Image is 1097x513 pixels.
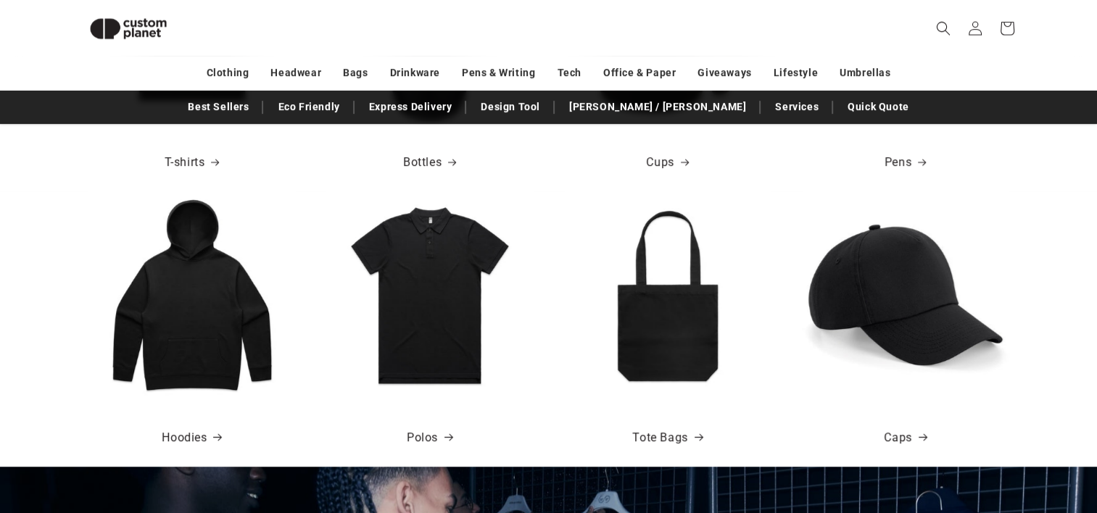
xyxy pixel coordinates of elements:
[78,6,179,51] img: Custom Planet
[181,94,256,120] a: Best Sellers
[462,60,535,85] a: Pens & Writing
[884,427,926,449] a: Caps
[840,94,916,120] a: Quick Quote
[768,94,826,120] a: Services
[473,94,547,120] a: Design Tool
[390,60,440,85] a: Drinkware
[697,60,751,85] a: Giveaways
[562,94,753,120] a: [PERSON_NAME] / [PERSON_NAME]
[407,427,452,449] a: Polos
[632,427,702,449] a: Tote Bags
[403,152,456,173] a: Bottles
[840,60,890,85] a: Umbrellas
[207,60,249,85] a: Clothing
[646,152,688,173] a: Cups
[774,60,818,85] a: Lifestyle
[343,60,368,85] a: Bags
[162,427,221,449] a: Hoodies
[885,152,926,173] a: Pens
[165,152,220,173] a: T-shirts
[927,12,959,44] summary: Search
[1024,443,1097,513] iframe: Chat Widget
[603,60,676,85] a: Office & Paper
[362,94,460,120] a: Express Delivery
[270,94,347,120] a: Eco Friendly
[270,60,321,85] a: Headwear
[557,60,581,85] a: Tech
